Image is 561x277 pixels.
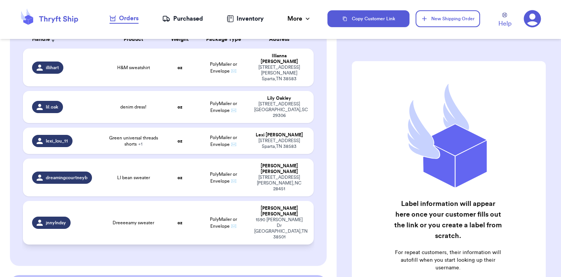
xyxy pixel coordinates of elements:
[210,135,237,147] span: PolyMailer or Envelope ✉️
[254,132,304,138] div: Lexi [PERSON_NAME]
[416,10,480,27] button: New Shipping Order
[50,35,56,44] button: Sort ascending
[210,172,237,183] span: PolyMailer or Envelope ✉️
[177,65,182,70] strong: oz
[254,175,304,192] div: [STREET_ADDRESS] [PERSON_NAME] , NC 28451
[254,65,304,82] div: [STREET_ADDRESS][PERSON_NAME] Sparta , TN 38583
[46,175,87,181] span: dreamingcourtneyb
[177,220,182,225] strong: oz
[254,217,304,240] div: 1590 [PERSON_NAME] Dr [GEOGRAPHIC_DATA] , TN 38501
[250,30,313,49] th: Address
[110,14,139,23] div: Orders
[110,14,139,24] a: Orders
[177,175,182,180] strong: oz
[498,19,511,28] span: Help
[498,13,511,28] a: Help
[46,104,58,110] span: lil.oak
[113,220,154,226] span: Dreeeeamy sweater
[254,163,304,175] div: [PERSON_NAME] [PERSON_NAME]
[210,62,237,73] span: PolyMailer or Envelope ✉️
[210,101,237,113] span: PolyMailer or Envelope ✉️
[177,105,182,109] strong: oz
[227,14,264,23] a: Inventory
[254,53,304,65] div: Illianna [PERSON_NAME]
[394,249,502,272] p: For repeat customers, their information will autofill when you start looking up their username.
[327,10,410,27] button: Copy Customer Link
[105,30,163,49] th: Product
[117,175,150,181] span: Ll bean sweater
[117,65,150,71] span: H&M sweatshirt
[287,14,311,23] div: More
[254,101,304,118] div: [STREET_ADDRESS] [GEOGRAPHIC_DATA] , SC 29306
[120,104,147,110] span: denim dress!
[46,65,59,71] span: illihart
[254,96,304,101] div: Lily Oakley
[210,217,237,228] span: PolyMailer or Envelope ✉️
[138,142,142,146] span: + 1
[254,206,304,217] div: [PERSON_NAME] [PERSON_NAME]
[162,14,203,23] a: Purchased
[394,198,502,241] h2: Label information will appear here once your customer fills out the link or you create a label fr...
[163,30,197,49] th: Weight
[197,30,250,49] th: Package Type
[46,220,66,226] span: jnnylndsy
[109,135,158,147] span: Green universal threads shorts
[254,138,304,149] div: [STREET_ADDRESS] Sparta , TN 38583
[32,36,50,44] span: Handle
[46,138,68,144] span: lexi_lou_11
[177,139,182,143] strong: oz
